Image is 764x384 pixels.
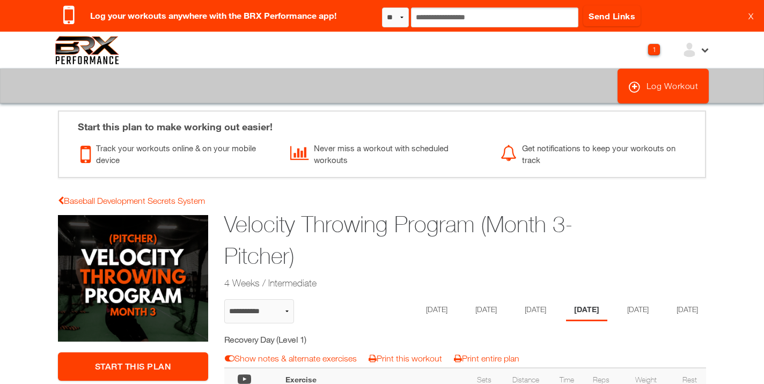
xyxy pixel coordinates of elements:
li: Day 3 [517,299,554,321]
img: 6f7da32581c89ca25d665dc3aae533e4f14fe3ef_original.svg [55,36,119,64]
a: Print entire plan [454,353,519,363]
a: Start This Plan [58,352,208,381]
a: Log Workout [618,69,709,104]
a: Baseball Development Secrets System [58,196,205,205]
a: Show notes & alternate exercises [225,353,357,363]
div: Start this plan to make working out easier! [67,112,697,134]
li: Day 4 [566,299,607,321]
div: Track your workouts online & on your mobile device [80,139,274,166]
div: Get notifications to keep your workouts on track [501,139,694,166]
a: Print this workout [369,353,442,363]
li: Day 2 [467,299,505,321]
h2: 4 Weeks / Intermediate [224,276,623,290]
img: ex-default-user.svg [681,42,697,58]
li: Day 1 [418,299,456,321]
img: Velocity Throwing Program (Month 3-Pitcher) [58,215,208,342]
li: Day 5 [619,299,657,321]
a: Send Links [583,5,641,26]
div: Never miss a workout with scheduled workouts [290,139,484,166]
div: 1 [648,44,660,55]
li: Day 6 [668,299,706,321]
a: X [748,11,753,21]
h1: Velocity Throwing Program (Month 3-Pitcher) [224,209,623,272]
h5: Recovery Day (Level 1) [224,334,416,345]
